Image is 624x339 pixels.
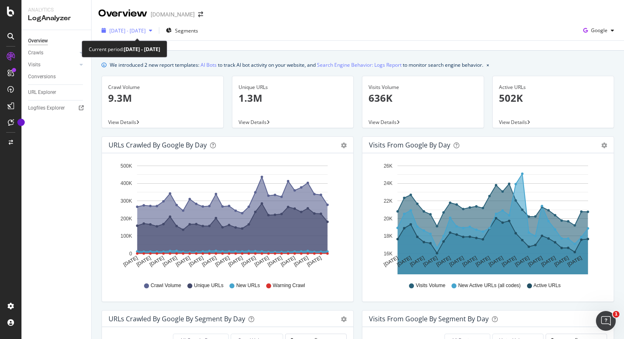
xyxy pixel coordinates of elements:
text: 22K [384,198,392,204]
text: [DATE] [306,255,322,268]
text: [DATE] [175,255,191,268]
text: 200K [121,216,132,222]
a: Search Engine Behavior: Logs Report [317,61,402,69]
svg: A chart. [109,160,347,274]
span: View Details [499,119,527,126]
text: [DATE] [396,255,412,268]
span: Segments [175,27,198,34]
div: We introduced 2 new report templates: to track AI bot activity on your website, and to monitor se... [110,61,483,69]
text: [DATE] [149,255,165,268]
text: [DATE] [280,255,296,268]
a: Visits [28,61,77,69]
text: [DATE] [514,255,530,268]
span: 1 [613,311,619,318]
text: [DATE] [540,255,557,268]
text: [DATE] [241,255,257,268]
text: 300K [121,198,132,204]
div: [DOMAIN_NAME] [151,10,195,19]
text: [DATE] [214,255,231,268]
p: 9.3M [108,91,217,105]
p: 1.3M [239,91,347,105]
text: [DATE] [501,255,518,268]
text: [DATE] [461,255,478,268]
div: URLs Crawled by Google by day [109,141,207,149]
div: arrow-right-arrow-left [198,12,203,17]
span: View Details [369,119,397,126]
div: Logfiles Explorer [28,104,65,112]
text: [DATE] [566,255,583,268]
text: [DATE] [122,255,139,268]
a: Crawls [28,49,77,57]
span: Warning Crawl [273,282,305,289]
button: close banner [485,59,491,71]
text: [DATE] [162,255,178,268]
div: Analytics [28,7,85,14]
text: [DATE] [435,255,452,268]
text: 400K [121,181,132,187]
b: [DATE] - [DATE] [124,46,160,53]
div: Tooltip anchor [17,119,25,126]
text: [DATE] [253,255,270,268]
span: Visits Volume [416,282,445,289]
div: URL Explorer [28,88,56,97]
span: Unique URLs [194,282,223,289]
span: View Details [108,119,136,126]
text: [DATE] [448,255,465,268]
text: [DATE] [409,255,425,268]
a: Conversions [28,72,85,81]
div: gear [341,316,347,322]
text: 0 [129,251,132,257]
span: New URLs [236,282,260,289]
button: Google [580,24,617,37]
text: 100K [121,233,132,239]
text: [DATE] [201,255,217,268]
text: 18K [384,233,392,239]
div: A chart. [369,160,607,274]
div: info banner [102,61,614,69]
text: [DATE] [488,255,504,268]
div: Crawl Volume [108,84,217,91]
text: [DATE] [267,255,283,268]
div: Conversions [28,72,56,81]
text: [DATE] [475,255,491,268]
div: gear [341,143,347,148]
div: Visits Volume [369,84,477,91]
div: LogAnalyzer [28,14,85,23]
span: Active URLs [534,282,561,289]
text: [DATE] [293,255,310,268]
button: Segments [163,24,201,37]
div: Current period: [89,44,160,54]
span: Crawl Volume [151,282,181,289]
a: Overview [28,37,85,45]
span: [DATE] - [DATE] [109,27,146,34]
text: 16K [384,251,392,257]
div: gear [601,143,607,148]
a: URL Explorer [28,88,85,97]
div: Overview [28,37,48,45]
div: Visits from Google by day [369,141,450,149]
iframe: Intercom live chat [596,311,616,331]
text: [DATE] [527,255,544,268]
span: Google [591,27,607,34]
div: URLs Crawled by Google By Segment By Day [109,315,245,323]
text: 20K [384,216,392,222]
span: New Active URLs (all codes) [458,282,520,289]
a: AI Bots [201,61,217,69]
text: 500K [121,163,132,169]
button: [DATE] - [DATE] [98,24,156,37]
text: [DATE] [227,255,244,268]
p: 636K [369,91,477,105]
div: Visits [28,61,40,69]
text: 24K [384,181,392,187]
text: [DATE] [553,255,570,268]
div: Active URLs [499,84,608,91]
text: [DATE] [135,255,152,268]
div: Crawls [28,49,43,57]
div: Visits from Google By Segment By Day [369,315,489,323]
div: Unique URLs [239,84,347,91]
span: View Details [239,119,267,126]
text: [DATE] [383,255,399,268]
text: 26K [384,163,392,169]
text: [DATE] [188,255,204,268]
